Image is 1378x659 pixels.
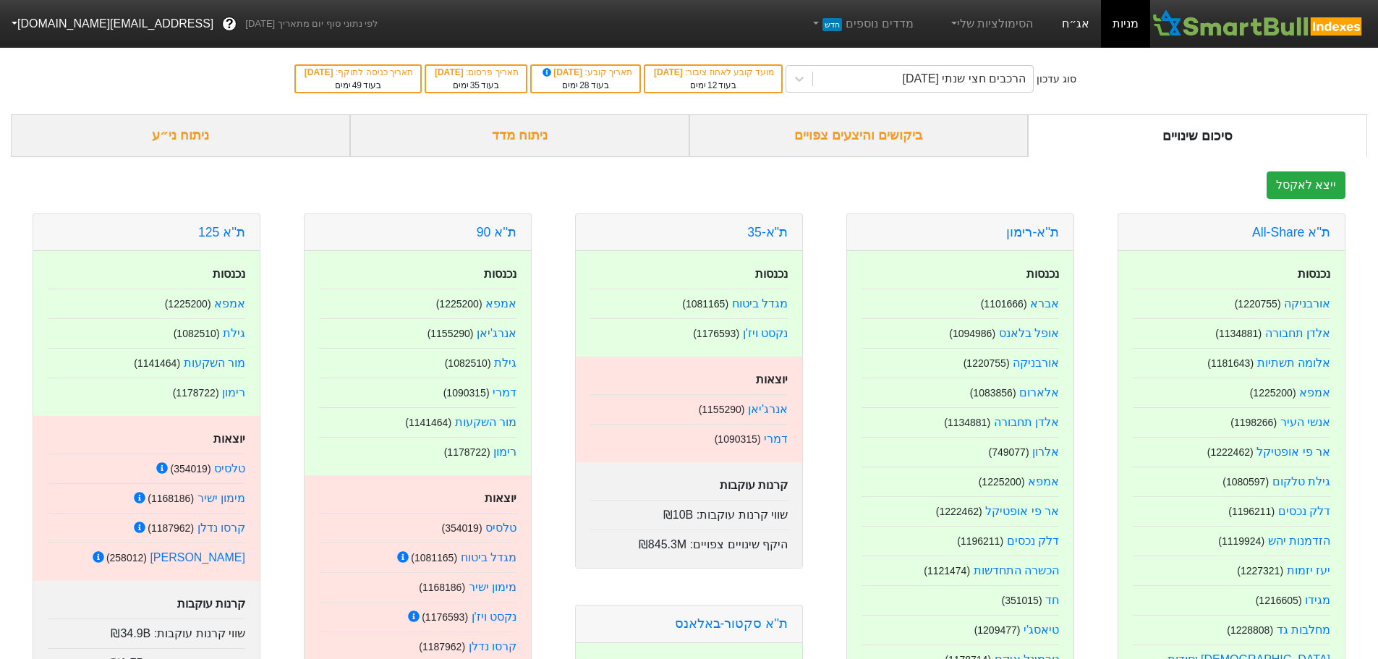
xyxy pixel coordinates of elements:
[720,479,788,491] strong: קרנות עוקבות
[985,505,1059,517] a: אר פי אופטיקל
[1252,225,1330,239] a: ת''א All-Share
[924,565,970,577] small: ( 1121474 )
[1007,535,1059,547] a: דלק נכסים
[174,328,220,339] small: ( 1082510 )
[1256,446,1330,458] a: אר פי אופטיקל
[445,357,491,369] small: ( 1082510 )
[441,522,482,534] small: ( 354019 )
[1298,268,1330,280] strong: נכנסות
[435,67,466,77] span: [DATE]
[472,611,517,623] a: נקסט ויז'ן
[411,552,457,564] small: ( 1081165 )
[682,298,728,310] small: ( 1081165 )
[1013,357,1059,369] a: אורבניקה
[1284,297,1330,310] a: אורבניקה
[732,297,788,310] a: מגדל ביטוח
[715,433,761,445] small: ( 1090315 )
[1019,386,1059,399] a: אלארום
[1001,595,1042,606] small: ( 351015 )
[1299,386,1330,399] a: אמפא
[949,328,995,339] small: ( 1094986 )
[1032,446,1059,458] a: אלרון
[493,446,516,458] a: רימון
[350,114,689,157] div: ניתוח מדד
[1026,268,1059,280] strong: נכנסות
[1268,535,1330,547] a: הזדמנות יהש
[1207,446,1254,458] small: ( 1222462 )
[903,70,1026,88] div: הרכבים חצי שנתי [DATE]
[1228,506,1275,517] small: ( 1196211 )
[1257,357,1330,369] a: אלומה תשתיות
[1218,535,1264,547] small: ( 1119924 )
[214,297,245,310] a: אמפא
[804,9,919,38] a: מדדים נוספיםחדש
[1237,565,1283,577] small: ( 1227321 )
[747,225,788,239] a: ת"א-35
[974,624,1021,636] small: ( 1209477 )
[148,522,194,534] small: ( 1187962 )
[1024,624,1059,636] a: טיאסג'י
[352,80,362,90] span: 49
[693,328,739,339] small: ( 1176593 )
[1230,417,1277,428] small: ( 1198266 )
[822,18,842,31] span: חדש
[106,552,147,564] small: ( 258012 )
[11,114,350,157] div: ניתוח ני״ע
[979,476,1025,488] small: ( 1225200 )
[433,66,519,79] div: תאריך פרסום :
[485,297,516,310] a: אמפא
[303,79,413,92] div: בעוד ימים
[422,611,468,623] small: ( 1176593 )
[184,357,245,369] a: מור השקעות
[764,433,788,445] a: דמרי
[1235,298,1281,310] small: ( 1220755 )
[994,416,1059,428] a: אלדן תחבורה
[1207,357,1254,369] small: ( 1181643 )
[689,114,1029,157] div: ביקושים והיצעים צפויים
[443,387,490,399] small: ( 1090315 )
[436,298,482,310] small: ( 1225200 )
[590,500,788,524] div: שווי קרנות עוקבות :
[405,417,451,428] small: ( 1141464 )
[943,9,1039,38] a: הסימולציות שלי
[111,627,150,639] span: ₪34.9B
[197,492,245,504] a: מימון ישיר
[1037,72,1076,87] div: סוג עדכון
[1256,595,1302,606] small: ( 1216605 )
[999,327,1059,339] a: אופל בלאנס
[444,446,490,458] small: ( 1178722 )
[1045,594,1059,606] a: חד
[485,522,516,534] a: טלסיס
[165,298,211,310] small: ( 1225200 )
[1215,328,1262,339] small: ( 1134881 )
[590,530,788,553] div: היקף שינויים צפויים :
[419,582,465,593] small: ( 1168186 )
[1028,475,1059,488] a: אמפא
[652,66,774,79] div: מועד קובע לאחוז ציבור :
[957,535,1003,547] small: ( 1196211 )
[707,80,717,90] span: 12
[988,446,1029,458] small: ( 749077 )
[1305,594,1330,606] a: מגידו
[1222,476,1269,488] small: ( 1080597 )
[743,327,788,339] a: נקסט ויז'ן
[484,268,516,280] strong: נכנסות
[755,268,788,280] strong: נכנסות
[1030,297,1059,310] a: אברא
[213,268,245,280] strong: נכנסות
[305,67,336,77] span: [DATE]
[654,67,685,77] span: [DATE]
[756,373,788,386] strong: יוצאות
[540,67,585,77] span: [DATE]
[748,403,788,415] a: אנרג'יאן
[134,357,180,369] small: ( 1141464 )
[1280,416,1330,428] a: אנשי העיר
[964,357,1010,369] small: ( 1220755 )
[148,493,194,504] small: ( 1168186 )
[639,538,686,550] span: ₪845.3M
[944,417,990,428] small: ( 1134881 )
[419,641,465,652] small: ( 1187962 )
[579,80,589,90] span: 28
[1227,624,1273,636] small: ( 1228808 )
[970,387,1016,399] small: ( 1083856 )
